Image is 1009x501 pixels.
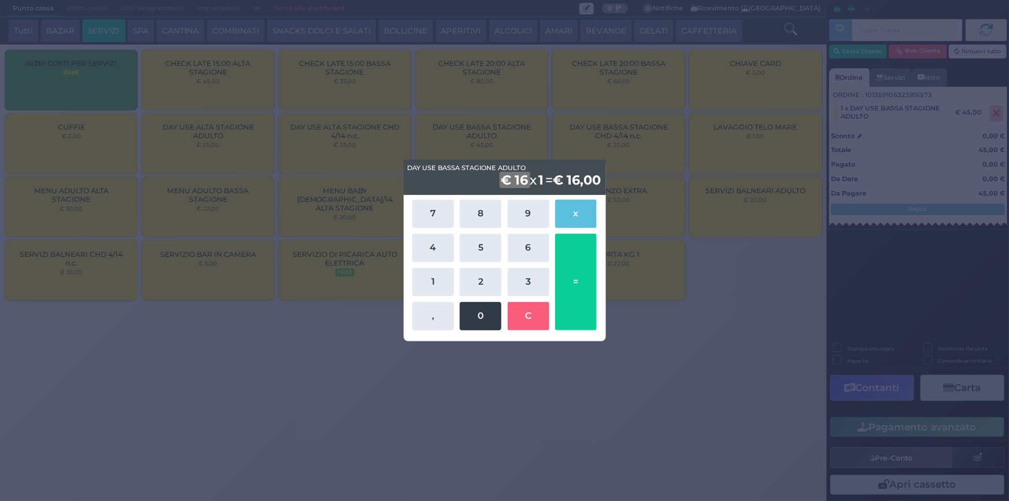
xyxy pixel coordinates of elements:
button: 6 [508,234,549,262]
button: 4 [412,234,454,262]
button: 3 [508,268,549,296]
b: € 16 [500,172,530,188]
button: 8 [460,200,501,228]
button: 1 [412,268,454,296]
button: , [412,302,454,330]
button: C [508,302,549,330]
button: 7 [412,200,454,228]
button: 5 [460,234,501,262]
b: 1 [537,172,546,188]
button: 0 [460,302,501,330]
b: € 16,00 [553,172,601,188]
button: 2 [460,268,501,296]
button: x [555,200,597,228]
button: 9 [508,200,549,228]
span: DAY USE BASSA STAGIONE ADULTO [408,163,526,173]
div: x = [404,160,606,194]
button: = [555,234,597,330]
